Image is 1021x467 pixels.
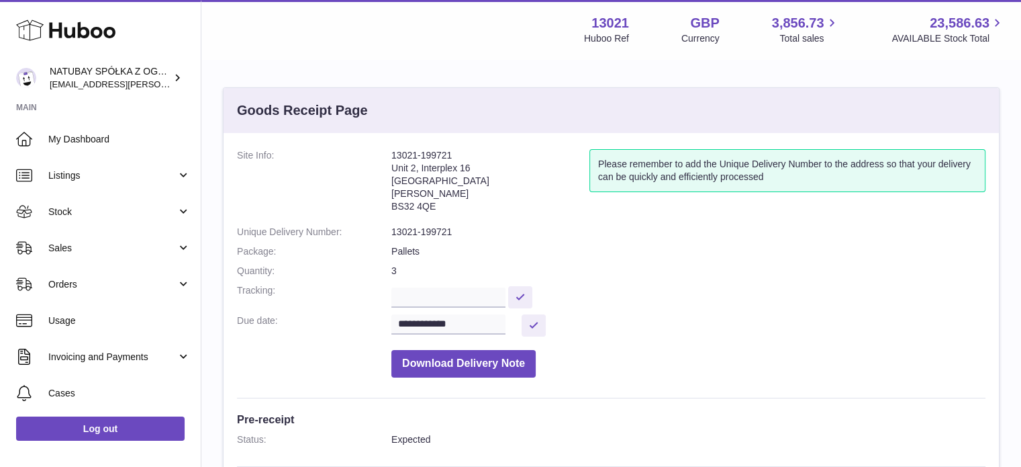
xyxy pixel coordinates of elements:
address: 13021-199721 Unit 2, Interplex 16 [GEOGRAPHIC_DATA] [PERSON_NAME] BS32 4QE [391,149,589,219]
span: Invoicing and Payments [48,351,177,364]
dd: 3 [391,265,985,278]
span: Stock [48,206,177,218]
dt: Status: [237,433,391,446]
span: My Dashboard [48,133,191,146]
span: Listings [48,169,177,182]
span: Usage [48,314,191,327]
span: AVAILABLE Stock Total [891,32,1005,45]
dt: Unique Delivery Number: [237,226,391,239]
span: 3,856.73 [772,14,824,32]
dd: Pallets [391,245,985,258]
dd: Expected [391,433,985,446]
span: Total sales [779,32,839,45]
a: 3,856.73 Total sales [772,14,840,45]
dt: Package: [237,245,391,258]
img: kacper.antkowski@natubay.pl [16,68,36,88]
h3: Pre-receipt [237,412,985,427]
span: Orders [48,278,177,291]
button: Download Delivery Note [391,350,536,378]
span: [EMAIL_ADDRESS][PERSON_NAME][DOMAIN_NAME] [50,79,269,89]
span: Cases [48,387,191,400]
strong: GBP [690,14,719,32]
div: Please remember to add the Unique Delivery Number to the address so that your delivery can be qui... [589,149,985,192]
dt: Site Info: [237,149,391,219]
a: Log out [16,417,185,441]
div: NATUBAY SPÓŁKA Z OGRANICZONĄ ODPOWIEDZIALNOŚCIĄ [50,65,171,91]
div: Huboo Ref [584,32,629,45]
h3: Goods Receipt Page [237,101,368,120]
span: Sales [48,242,177,255]
dt: Tracking: [237,284,391,308]
a: 23,586.63 AVAILABLE Stock Total [891,14,1005,45]
strong: 13021 [591,14,629,32]
div: Currency [681,32,720,45]
span: 23,586.63 [930,14,989,32]
dd: 13021-199721 [391,226,985,239]
dt: Quantity: [237,265,391,278]
dt: Due date: [237,314,391,337]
